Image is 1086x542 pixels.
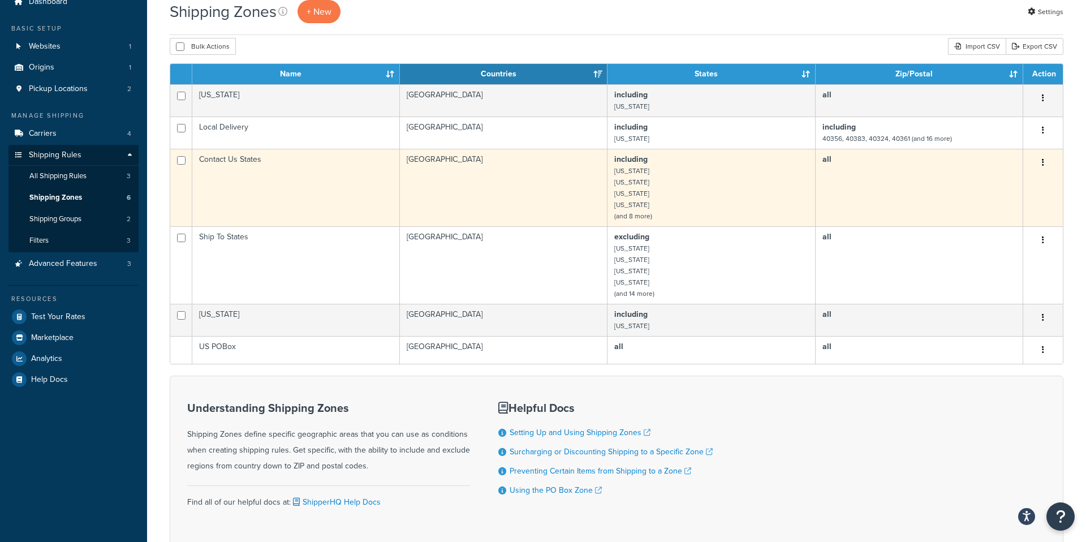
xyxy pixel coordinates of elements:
td: [US_STATE] [192,304,400,336]
a: Preventing Certain Items from Shipping to a Zone [510,465,691,477]
small: (and 8 more) [614,211,652,221]
small: [US_STATE] [614,243,649,253]
h3: Understanding Shipping Zones [187,402,470,414]
li: Origins [8,57,139,78]
li: Shipping Zones [8,187,139,208]
small: 40356, 40383, 40324, 40361 (and 16 more) [822,134,952,144]
h1: Shipping Zones [170,1,277,23]
th: Action [1023,64,1063,84]
span: 2 [127,214,131,224]
b: all [822,89,831,101]
td: [GEOGRAPHIC_DATA] [400,149,607,226]
td: Contact Us States [192,149,400,226]
span: Carriers [29,129,57,139]
span: 3 [127,171,131,181]
a: Test Your Rates [8,307,139,327]
small: [US_STATE] [614,255,649,265]
li: Shipping Groups [8,209,139,230]
th: States: activate to sort column ascending [607,64,815,84]
span: Origins [29,63,54,72]
a: Export CSV [1006,38,1063,55]
b: all [822,341,831,352]
span: Shipping Zones [29,193,82,203]
span: Marketplace [31,333,74,343]
span: 1 [129,42,131,51]
span: All Shipping Rules [29,171,87,181]
li: Shipping Rules [8,145,139,252]
li: Websites [8,36,139,57]
td: Local Delivery [192,117,400,149]
a: Websites 1 [8,36,139,57]
a: Shipping Rules [8,145,139,166]
b: all [822,308,831,320]
div: Shipping Zones define specific geographic areas that you can use as conditions when creating ship... [187,402,470,474]
th: Countries: activate to sort column ascending [400,64,607,84]
a: Filters 3 [8,230,139,251]
span: 3 [127,259,131,269]
span: 4 [127,129,131,139]
a: All Shipping Rules 3 [8,166,139,187]
a: Surcharging or Discounting Shipping to a Specific Zone [510,446,713,458]
span: Advanced Features [29,259,97,269]
b: including [614,308,648,320]
td: Ship To States [192,226,400,304]
small: [US_STATE] [614,188,649,199]
span: 1 [129,63,131,72]
b: including [614,89,648,101]
a: Advanced Features 3 [8,253,139,274]
small: [US_STATE] [614,200,649,210]
a: Carriers 4 [8,123,139,144]
small: [US_STATE] [614,321,649,331]
a: Setting Up and Using Shipping Zones [510,427,650,438]
td: [GEOGRAPHIC_DATA] [400,336,607,364]
td: [GEOGRAPHIC_DATA] [400,304,607,336]
small: [US_STATE] [614,101,649,111]
th: Zip/Postal: activate to sort column ascending [816,64,1023,84]
a: ShipperHQ Help Docs [291,496,381,508]
a: Analytics [8,349,139,369]
div: Resources [8,294,139,304]
span: 2 [127,84,131,94]
span: Analytics [31,354,62,364]
small: [US_STATE] [614,177,649,187]
li: All Shipping Rules [8,166,139,187]
a: Using the PO Box Zone [510,484,602,496]
span: Filters [29,236,49,246]
small: [US_STATE] [614,134,649,144]
li: Filters [8,230,139,251]
li: Advanced Features [8,253,139,274]
a: Origins 1 [8,57,139,78]
b: including [614,153,648,165]
td: [US_STATE] [192,84,400,117]
b: all [822,231,831,243]
button: Bulk Actions [170,38,236,55]
a: Settings [1028,4,1063,20]
td: [GEOGRAPHIC_DATA] [400,226,607,304]
a: Marketplace [8,328,139,348]
div: Manage Shipping [8,111,139,121]
span: Help Docs [31,375,68,385]
b: all [822,153,831,165]
div: Find all of our helpful docs at: [187,485,470,510]
div: Import CSV [948,38,1006,55]
a: Shipping Zones 6 [8,187,139,208]
span: Shipping Groups [29,214,81,224]
span: Pickup Locations [29,84,88,94]
span: Websites [29,42,61,51]
a: Help Docs [8,369,139,390]
b: including [614,121,648,133]
b: all [614,341,623,352]
a: Pickup Locations 2 [8,79,139,100]
span: 3 [127,236,131,246]
small: [US_STATE] [614,166,649,176]
b: excluding [614,231,649,243]
span: 6 [127,193,131,203]
span: Shipping Rules [29,150,81,160]
small: [US_STATE] [614,277,649,287]
h3: Helpful Docs [498,402,713,414]
li: Carriers [8,123,139,144]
